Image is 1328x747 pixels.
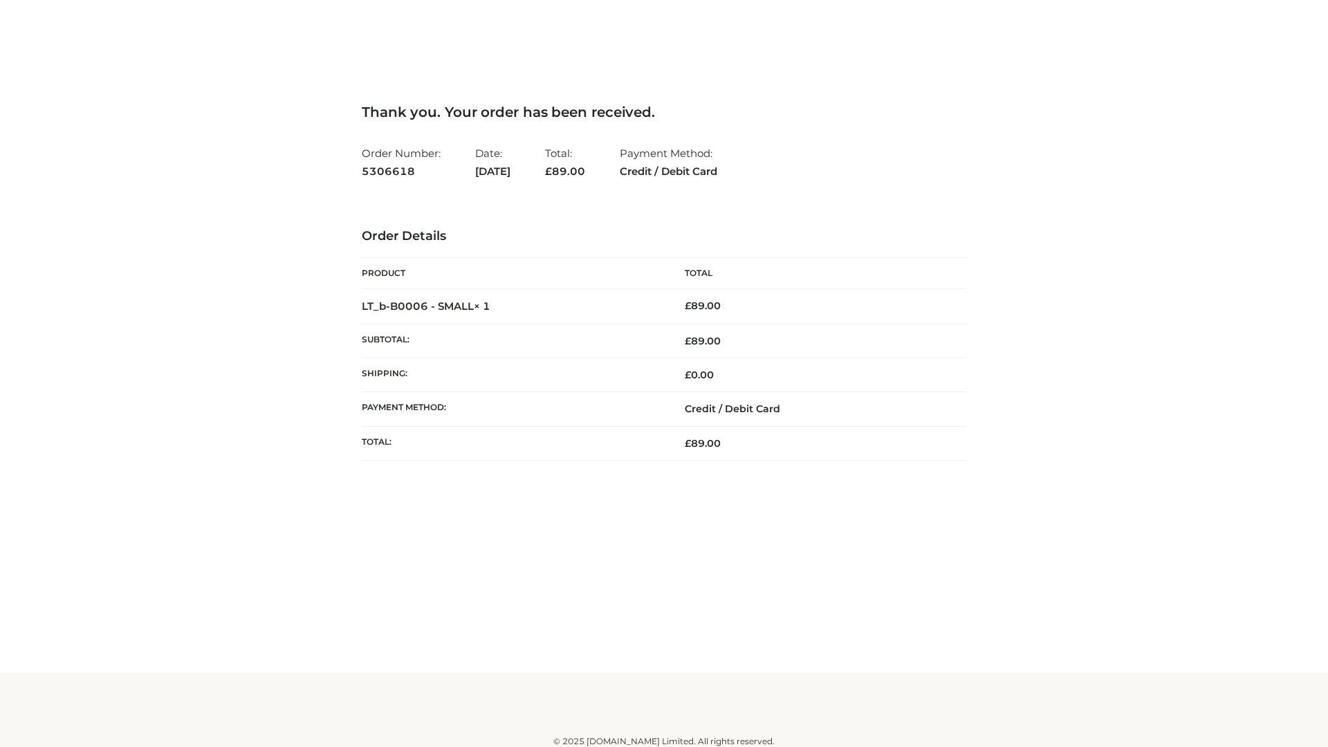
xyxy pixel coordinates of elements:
strong: 5306618 [362,163,441,181]
li: Order Number: [362,141,441,183]
span: 89.00 [685,437,721,450]
td: Credit / Debit Card [664,392,966,426]
th: Payment method: [362,392,664,426]
bdi: 0.00 [685,369,714,381]
span: £ [685,437,691,450]
bdi: 89.00 [685,299,721,312]
li: Total: [545,141,585,183]
span: £ [685,335,691,347]
span: £ [545,165,552,178]
strong: [DATE] [475,163,510,181]
span: £ [685,299,691,312]
span: 89.00 [545,165,585,178]
span: £ [685,369,691,381]
h3: Order Details [362,229,966,244]
h3: Thank you. Your order has been received. [362,104,966,120]
th: Shipping: [362,358,664,392]
span: 89.00 [685,335,721,347]
strong: × 1 [474,299,490,313]
th: Product [362,258,664,289]
li: Payment Method: [620,141,717,183]
th: Subtotal: [362,324,664,358]
strong: Credit / Debit Card [620,163,717,181]
th: Total: [362,426,664,460]
strong: LT_b-B0006 - SMALL [362,299,490,313]
li: Date: [475,141,510,183]
th: Total [664,258,966,289]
